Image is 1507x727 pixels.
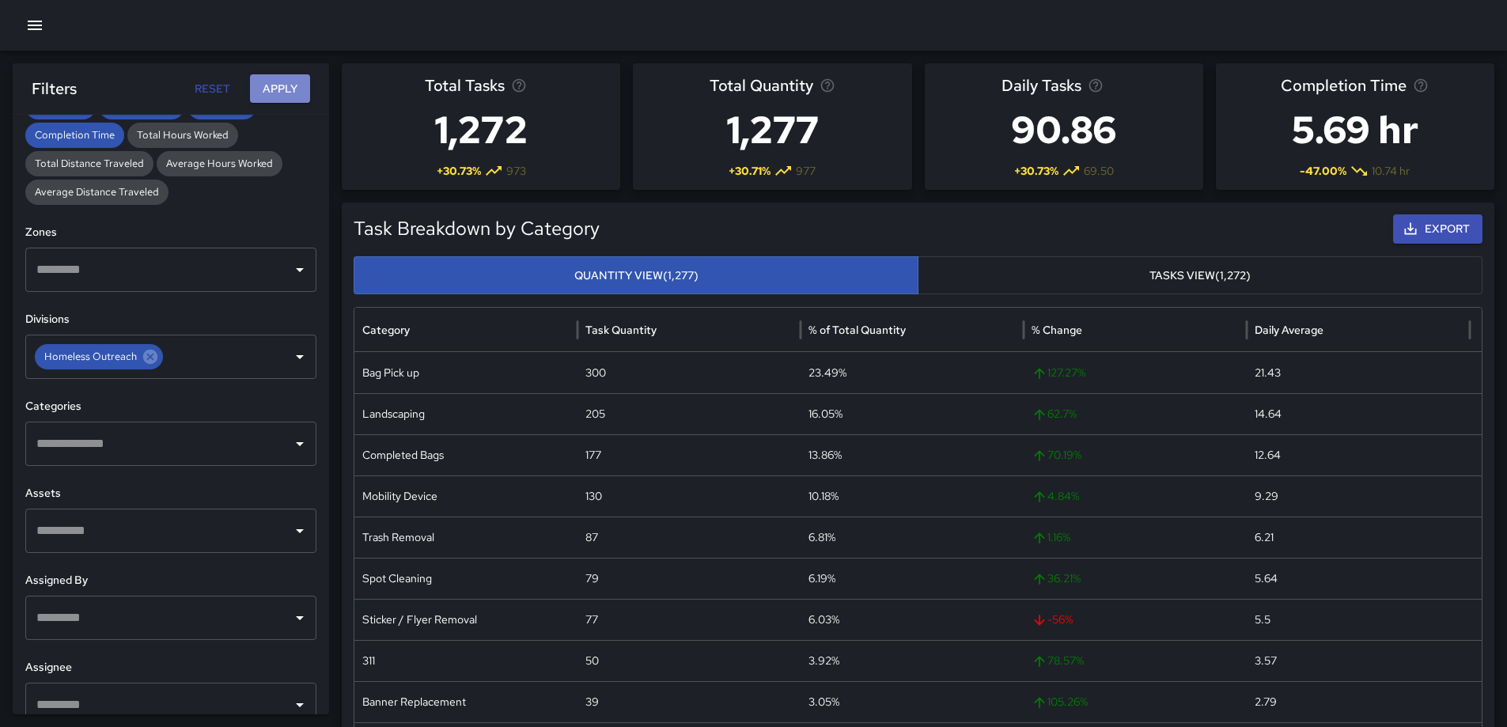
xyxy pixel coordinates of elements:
[25,156,153,172] span: Total Distance Traveled
[354,352,577,393] div: Bag Pick up
[511,78,527,93] svg: Total number of tasks in the selected period, compared to the previous period.
[354,599,577,640] div: Sticker / Flyer Removal
[710,98,835,161] h3: 1,277
[1032,476,1239,517] span: 4.84 %
[354,393,577,434] div: Landscaping
[1300,163,1346,179] span: -47.00 %
[729,163,771,179] span: + 30.71 %
[25,127,124,143] span: Completion Time
[25,659,316,676] h6: Assignee
[1032,641,1239,681] span: 78.57 %
[1247,640,1470,681] div: 3.57
[710,73,813,98] span: Total Quantity
[25,123,124,148] div: Completion Time
[437,163,481,179] span: + 30.73 %
[1247,599,1470,640] div: 5.5
[157,156,282,172] span: Average Hours Worked
[577,393,801,434] div: 205
[187,74,237,104] button: Reset
[801,393,1024,434] div: 16.05%
[801,558,1024,599] div: 6.19%
[1032,559,1239,599] span: 36.21 %
[1032,323,1082,337] div: % Change
[127,127,238,143] span: Total Hours Worked
[354,216,1198,241] h5: Task Breakdown by Category
[1247,434,1470,475] div: 12.64
[1032,353,1239,393] span: 127.27 %
[506,163,526,179] span: 973
[289,607,311,629] button: Open
[35,349,146,365] span: Homeless Outreach
[918,256,1482,295] button: Tasks View(1,272)
[25,398,316,415] h6: Categories
[1247,681,1470,722] div: 2.79
[1032,394,1239,434] span: 62.7 %
[577,640,801,681] div: 50
[1088,78,1104,93] svg: Average number of tasks per day in the selected period, compared to the previous period.
[801,517,1024,558] div: 6.81%
[1247,517,1470,558] div: 6.21
[289,259,311,281] button: Open
[354,558,577,599] div: Spot Cleaning
[1281,98,1429,161] h3: 5.69 hr
[127,123,238,148] div: Total Hours Worked
[1281,73,1407,98] span: Completion Time
[1032,600,1239,640] span: -56 %
[425,98,537,161] h3: 1,272
[1247,475,1470,517] div: 9.29
[1002,73,1081,98] span: Daily Tasks
[801,352,1024,393] div: 23.49%
[425,73,505,98] span: Total Tasks
[157,151,282,176] div: Average Hours Worked
[1084,163,1114,179] span: 69.50
[25,572,316,589] h6: Assigned By
[289,346,311,368] button: Open
[250,74,310,104] button: Apply
[1247,352,1470,393] div: 21.43
[1247,393,1470,434] div: 14.64
[354,517,577,558] div: Trash Removal
[354,475,577,517] div: Mobility Device
[577,434,801,475] div: 177
[1255,323,1323,337] div: Daily Average
[1393,214,1482,244] button: Export
[1002,98,1126,161] h3: 90.86
[577,352,801,393] div: 300
[354,681,577,722] div: Banner Replacement
[801,434,1024,475] div: 13.86%
[25,151,153,176] div: Total Distance Traveled
[25,485,316,502] h6: Assets
[354,640,577,681] div: 311
[577,517,801,558] div: 87
[362,323,410,337] div: Category
[820,78,835,93] svg: Total task quantity in the selected period, compared to the previous period.
[35,344,163,369] div: Homeless Outreach
[1032,682,1239,722] span: 105.26 %
[801,475,1024,517] div: 10.18%
[796,163,816,179] span: 977
[1014,163,1058,179] span: + 30.73 %
[1032,435,1239,475] span: 70.19 %
[801,599,1024,640] div: 6.03%
[354,256,918,295] button: Quantity View(1,277)
[577,681,801,722] div: 39
[1032,517,1239,558] span: 1.16 %
[289,520,311,542] button: Open
[808,323,906,337] div: % of Total Quantity
[1413,78,1429,93] svg: Average time taken to complete tasks in the selected period, compared to the previous period.
[577,475,801,517] div: 130
[289,694,311,716] button: Open
[25,311,316,328] h6: Divisions
[577,599,801,640] div: 77
[289,433,311,455] button: Open
[801,681,1024,722] div: 3.05%
[1372,163,1410,179] span: 10.74 hr
[354,434,577,475] div: Completed Bags
[1247,558,1470,599] div: 5.64
[585,323,657,337] div: Task Quantity
[25,224,316,241] h6: Zones
[25,180,168,205] div: Average Distance Traveled
[577,558,801,599] div: 79
[25,184,168,200] span: Average Distance Traveled
[32,76,77,101] h6: Filters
